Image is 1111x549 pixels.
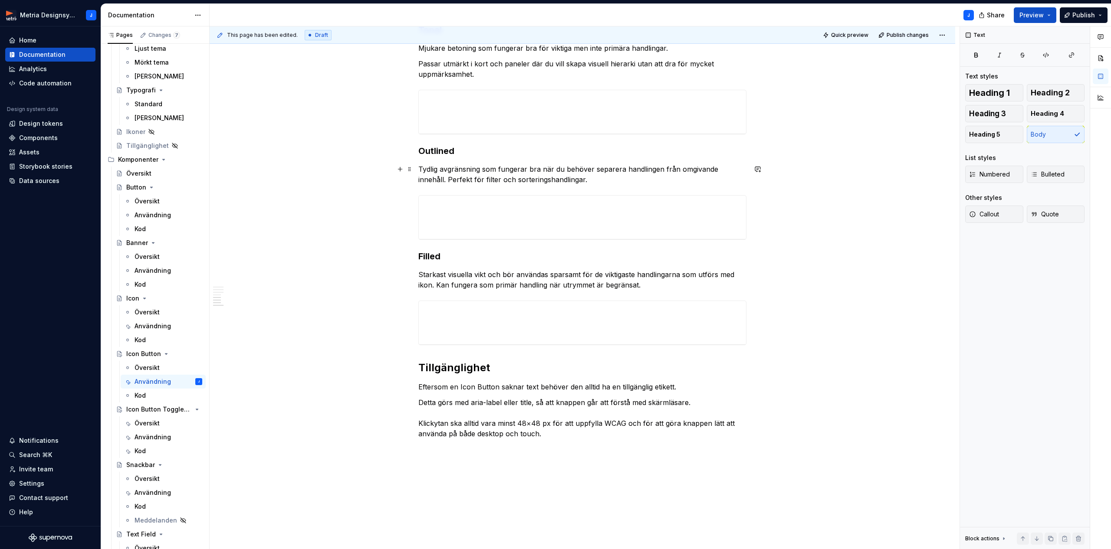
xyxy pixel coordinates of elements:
a: Översikt [121,416,206,430]
a: Kod [121,500,206,513]
div: List styles [965,154,996,162]
h3: Filled [418,250,746,262]
div: Documentation [108,11,190,20]
div: Block actions [965,535,999,542]
div: Typografi [126,86,156,95]
div: [PERSON_NAME] [135,114,184,122]
button: Numbered [965,166,1023,183]
a: Användning [121,319,206,333]
div: Documentation [19,50,66,59]
div: J [198,377,200,386]
a: Banner [112,236,206,250]
div: Assets [19,148,39,157]
a: Code automation [5,76,95,90]
span: 7 [173,32,180,39]
div: Tillgänglighet [126,141,169,150]
a: Kod [121,333,206,347]
button: Publish changes [876,29,933,41]
a: Assets [5,145,95,159]
span: Heading 2 [1031,88,1070,97]
a: Användning [121,264,206,278]
div: J [967,12,970,19]
a: Button [112,180,206,194]
a: Mörkt tema [121,56,206,69]
div: Komponenter [118,155,158,164]
div: Components [19,134,58,142]
div: Icon [126,294,139,303]
button: Share [974,7,1010,23]
a: Meddelanden [121,513,206,527]
div: Contact support [19,493,68,502]
div: Standard [135,100,162,108]
span: Numbered [969,170,1010,179]
span: Heading 1 [969,88,1010,97]
div: Pages [108,32,133,39]
a: AnvändningJ [121,375,206,389]
a: Ljust tema [121,42,206,56]
a: Icon Button [112,347,206,361]
a: Analytics [5,62,95,76]
div: Översikt [135,363,160,372]
div: Översikt [126,169,151,178]
div: Banner [126,239,148,247]
span: Bulleted [1031,170,1065,179]
div: Changes [148,32,180,39]
a: Standard [121,97,206,111]
div: Komponenter [104,153,206,167]
span: Quote [1031,210,1059,219]
div: Icon Button [126,350,161,358]
div: Other styles [965,193,1002,202]
div: Code automation [19,79,72,88]
div: Mörkt tema [135,58,169,67]
button: Metria DesignsystemJ [2,6,99,24]
a: Översikt [121,250,206,264]
div: J [90,12,92,19]
a: Invite team [5,462,95,476]
a: Översikt [112,167,206,180]
div: Settings [19,479,44,488]
button: Callout [965,206,1023,223]
div: Kod [135,447,146,455]
button: Heading 5 [965,126,1023,143]
img: fcc7d103-c4a6-47df-856c-21dae8b51a16.png [6,10,16,20]
span: Heading 3 [969,109,1006,118]
a: Components [5,131,95,145]
div: Notifications [19,436,59,445]
span: Quick preview [831,32,868,39]
p: Detta görs med aria-label eller title, så att knappen går att förstå med skärmläsare. Klickytan s... [418,397,746,439]
div: Icon Button Toggleable [126,405,192,414]
a: Typografi [112,83,206,97]
svg: Supernova Logo [29,533,72,542]
a: Snackbar [112,458,206,472]
a: Icon Button Toggleable [112,402,206,416]
a: Översikt [121,361,206,375]
button: Help [5,505,95,519]
button: Heading 3 [965,105,1023,122]
span: This page has been edited. [227,32,298,39]
span: Draft [315,32,328,39]
div: Kod [135,280,146,289]
span: Heading 4 [1031,109,1064,118]
button: Search ⌘K [5,448,95,462]
div: Kod [135,502,146,511]
span: Callout [969,210,999,219]
button: Bulleted [1027,166,1085,183]
button: Contact support [5,491,95,505]
a: Kod [121,389,206,402]
a: Ikoner [112,125,206,139]
div: Översikt [135,308,160,317]
div: Button [126,183,146,192]
div: Översikt [135,197,160,206]
a: Text Field [112,527,206,541]
div: Search ⌘K [19,451,52,459]
div: Översikt [135,474,160,483]
div: Användning [135,377,171,386]
h2: Tillgänglighet [418,361,746,375]
p: Passar utmärkt i kort och paneler där du vill skapa visuell hierarki utan att dra för mycket uppm... [418,59,746,79]
button: Quick preview [820,29,872,41]
button: Heading 2 [1027,84,1085,101]
div: Design tokens [19,119,63,128]
div: Analytics [19,65,47,73]
button: Heading 4 [1027,105,1085,122]
h3: Outlined [418,145,746,157]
